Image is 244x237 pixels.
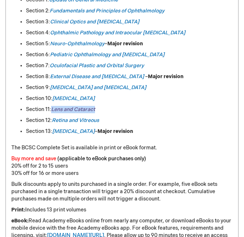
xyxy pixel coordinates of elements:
[50,51,164,58] a: Pediatric Ophthalmology and [MEDICAL_DATA]
[11,156,56,162] font: Buy more and save
[52,95,95,102] a: [MEDICAL_DATA]
[50,73,144,80] a: External Disease and [MEDICAL_DATA]
[11,144,233,152] p: The BCSC Complete Set is available in print or eBook format.
[50,8,164,14] a: Fundamentals and Principles of Ophthalmology
[26,84,233,91] li: Section 9:
[50,84,146,91] a: [MEDICAL_DATA] and [MEDICAL_DATA]
[50,62,144,69] a: Oculofacial Plastic and Orbital Surgery
[11,218,28,224] strong: eBook:
[26,117,233,124] li: Section 12:
[26,29,233,37] li: Section 4:
[50,19,139,25] a: Clinical Optics and [MEDICAL_DATA]
[50,41,104,47] a: Neuro-Ophthalmology
[50,30,185,36] a: Ophthalmic Pathology and Intraocular [MEDICAL_DATA]
[51,106,95,112] a: Lens and Cataract
[26,7,233,15] li: Section 2:
[26,128,233,135] li: Section 13: –
[98,128,133,134] strong: Major revision
[57,156,146,162] font: (applicable to eBook purchases only)
[26,51,233,58] li: Section 6:
[11,181,233,203] p: Bulk discounts apply to units purchased in a single order. For example, five eBook sets purchased...
[148,73,183,80] strong: Major revision
[11,155,233,177] p: 20% off for 2 to 15 users 30% off for 16 or more users
[52,128,95,134] a: [MEDICAL_DATA]
[26,106,233,113] li: Section 11:
[52,117,99,123] a: Retina and Vitreous
[26,62,233,69] li: Section 7:
[26,18,233,26] li: Section 3:
[11,207,25,213] strong: Print:
[107,41,143,47] strong: Major revision
[26,40,233,47] li: Section 5: –
[26,95,233,102] li: Section 10:
[26,73,233,80] li: Section 8: –
[11,206,233,214] p: Includes 13 print volumes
